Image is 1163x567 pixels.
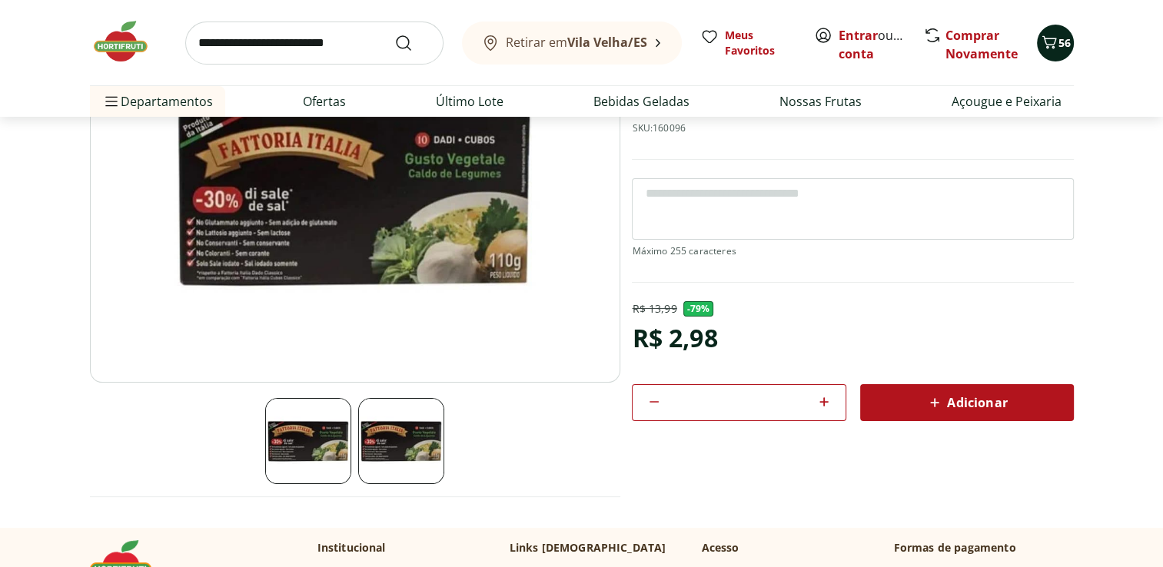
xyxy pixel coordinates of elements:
[839,27,923,62] a: Criar conta
[265,398,351,484] img: Principal
[779,92,862,111] a: Nossas Frutas
[90,18,167,65] img: Hortifruti
[952,92,1062,111] a: Açougue e Peixaria
[894,540,1074,555] p: Formas de pagamento
[1037,25,1074,61] button: Carrinho
[510,540,666,555] p: Links [DEMOGRAPHIC_DATA]
[358,398,444,484] img: Principal
[506,35,647,49] span: Retirar em
[317,540,386,555] p: Institucional
[702,540,739,555] p: Acesso
[303,92,346,111] a: Ofertas
[725,28,796,58] span: Meus Favoritos
[462,22,682,65] button: Retirar emVila Velha/ES
[102,83,213,120] span: Departamentos
[567,34,647,51] b: Vila Velha/ES
[593,92,689,111] a: Bebidas Geladas
[1058,35,1071,50] span: 56
[632,301,676,317] p: R$ 13,99
[839,27,878,44] a: Entrar
[185,22,444,65] input: search
[394,34,431,52] button: Submit Search
[925,393,1007,412] span: Adicionar
[632,317,717,360] div: R$ 2,98
[860,384,1074,421] button: Adicionar
[102,83,121,120] button: Menu
[683,301,714,317] span: - 79 %
[945,27,1018,62] a: Comprar Novamente
[436,92,503,111] a: Último Lote
[839,26,907,63] span: ou
[90,12,620,383] img: Principal
[700,28,796,58] a: Meus Favoritos
[632,122,686,134] p: SKU: 160096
